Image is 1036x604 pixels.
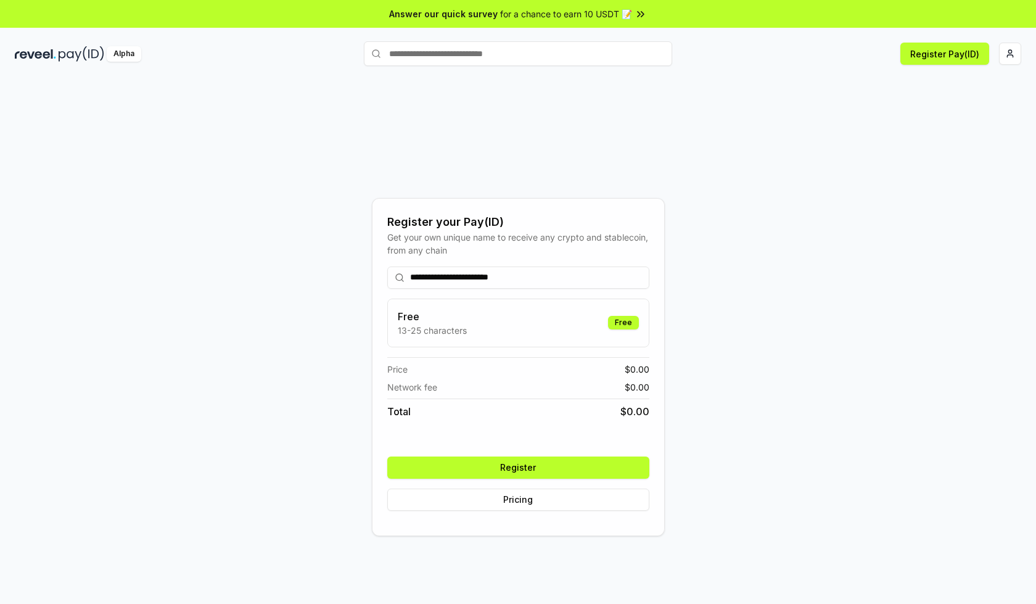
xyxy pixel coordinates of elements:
span: Answer our quick survey [389,7,498,20]
button: Register [387,457,649,479]
img: reveel_dark [15,46,56,62]
span: $ 0.00 [625,363,649,376]
button: Register Pay(ID) [900,43,989,65]
span: $ 0.00 [625,381,649,394]
span: Total [387,404,411,419]
div: Get your own unique name to receive any crypto and stablecoin, from any chain [387,231,649,257]
span: for a chance to earn 10 USDT 📝 [500,7,632,20]
p: 13-25 characters [398,324,467,337]
span: $ 0.00 [620,404,649,419]
div: Free [608,316,639,329]
h3: Free [398,309,467,324]
div: Register your Pay(ID) [387,213,649,231]
div: Alpha [107,46,141,62]
span: Network fee [387,381,437,394]
span: Price [387,363,408,376]
button: Pricing [387,489,649,511]
img: pay_id [59,46,104,62]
